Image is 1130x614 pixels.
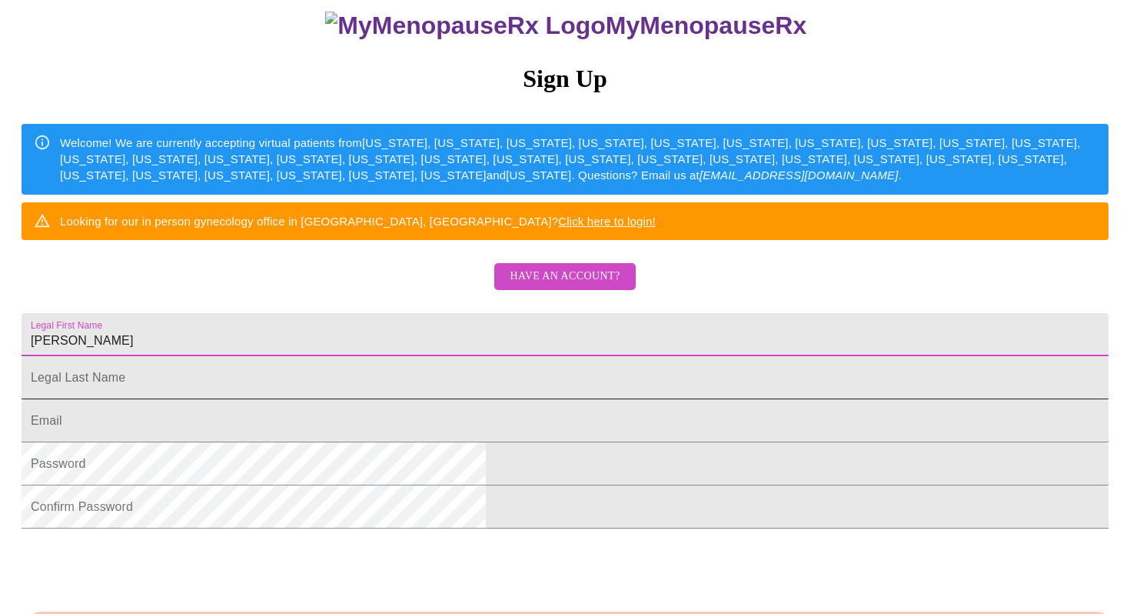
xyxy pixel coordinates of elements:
a: Have an account? [490,280,639,293]
h3: Sign Up [22,65,1108,93]
button: Have an account? [494,263,635,290]
h3: MyMenopauseRx [24,12,1109,40]
em: [EMAIL_ADDRESS][DOMAIN_NAME] [700,169,899,182]
div: Looking for our in person gynecology office in [GEOGRAPHIC_DATA], [GEOGRAPHIC_DATA]? [60,207,656,235]
div: Welcome! We are currently accepting virtual patients from [US_STATE], [US_STATE], [US_STATE], [US... [60,128,1096,190]
iframe: reCAPTCHA [22,536,255,596]
a: Click here to login! [558,215,656,228]
span: Have an account? [510,267,620,286]
img: MyMenopauseRx Logo [325,12,605,40]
